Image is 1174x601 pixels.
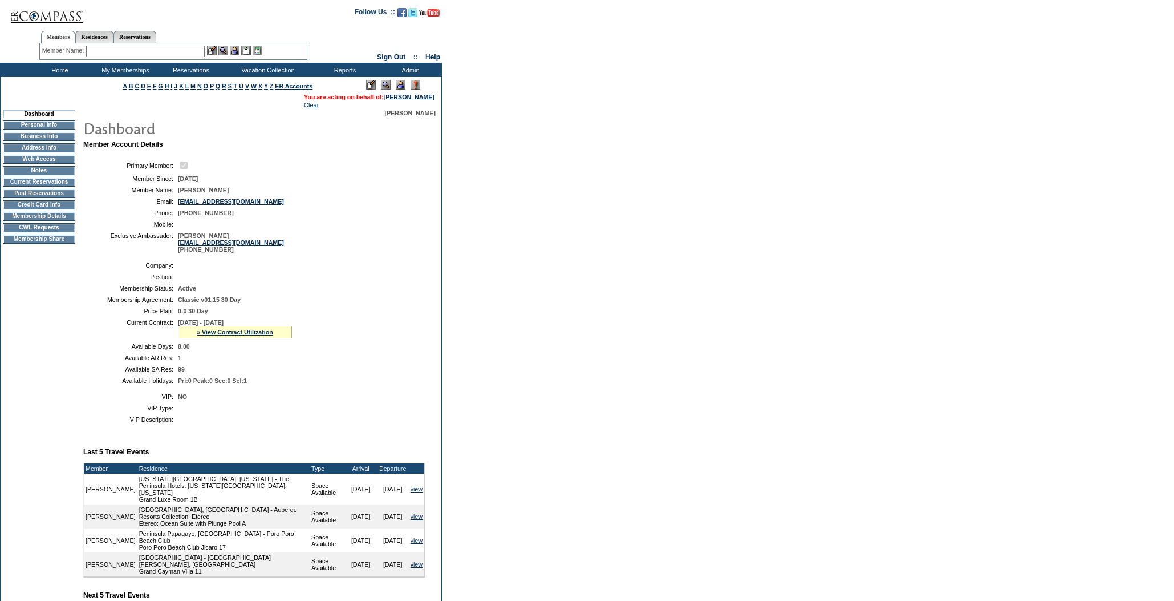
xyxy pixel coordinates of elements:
[137,552,310,576] td: [GEOGRAPHIC_DATA] - [GEOGRAPHIC_DATA][PERSON_NAME], [GEOGRAPHIC_DATA] Grand Cayman Villa 11
[88,393,173,400] td: VIP:
[310,505,345,529] td: Space Available
[178,319,224,326] span: [DATE] - [DATE]
[411,80,420,90] img: Log Concern/Member Elevation
[275,83,312,90] a: ER Accounts
[377,505,409,529] td: [DATE]
[218,46,228,55] img: View
[88,285,173,292] td: Membership Status:
[83,116,311,139] img: pgTtlDashboard.gif
[190,83,196,90] a: M
[204,83,208,90] a: O
[88,160,173,171] td: Primary Member:
[84,529,137,552] td: [PERSON_NAME]
[178,354,181,361] span: 1
[129,83,133,90] a: B
[88,209,173,216] td: Phone:
[345,463,377,474] td: Arrival
[3,155,75,164] td: Web Access
[178,209,234,216] span: [PHONE_NUMBER]
[270,83,274,90] a: Z
[245,83,249,90] a: V
[88,296,173,303] td: Membership Agreement:
[123,83,127,90] a: A
[88,273,173,280] td: Position:
[376,63,442,77] td: Admin
[178,308,208,314] span: 0-0 30 Day
[385,110,436,116] span: [PERSON_NAME]
[264,83,268,90] a: Y
[234,83,238,90] a: T
[88,198,173,205] td: Email:
[178,296,241,303] span: Classic v01.15 30 Day
[3,178,75,187] td: Current Reservations
[42,46,86,55] div: Member Name:
[83,448,149,456] b: Last 5 Travel Events
[26,63,91,77] td: Home
[165,83,169,90] a: H
[174,83,177,90] a: J
[304,102,319,108] a: Clear
[345,505,377,529] td: [DATE]
[228,83,232,90] a: S
[251,83,257,90] a: W
[310,552,345,576] td: Space Available
[384,94,434,100] a: [PERSON_NAME]
[397,8,407,17] img: Become our fan on Facebook
[408,11,417,18] a: Follow us on Twitter
[345,474,377,505] td: [DATE]
[381,80,391,90] img: View Mode
[41,31,76,43] a: Members
[137,474,310,505] td: [US_STATE][GEOGRAPHIC_DATA], [US_STATE] - The Peninsula Hotels: [US_STATE][GEOGRAPHIC_DATA], [US_...
[310,529,345,552] td: Space Available
[178,285,196,292] span: Active
[230,46,239,55] img: Impersonate
[3,120,75,130] td: Personal Info
[88,343,173,350] td: Available Days:
[355,7,395,21] td: Follow Us ::
[178,198,284,205] a: [EMAIL_ADDRESS][DOMAIN_NAME]
[88,405,173,412] td: VIP Type:
[377,463,409,474] td: Departure
[377,529,409,552] td: [DATE]
[3,132,75,141] td: Business Info
[345,529,377,552] td: [DATE]
[3,143,75,152] td: Address Info
[185,83,189,90] a: L
[88,262,173,269] td: Company:
[178,343,190,350] span: 8.00
[141,83,145,90] a: D
[178,232,284,253] span: [PERSON_NAME] [PHONE_NUMBER]
[137,505,310,529] td: [GEOGRAPHIC_DATA], [GEOGRAPHIC_DATA] - Auberge Resorts Collection: Etereo Etereo: Ocean Suite wit...
[310,474,345,505] td: Space Available
[377,552,409,576] td: [DATE]
[310,463,345,474] td: Type
[83,140,163,148] b: Member Account Details
[88,366,173,373] td: Available SA Res:
[239,83,243,90] a: U
[88,232,173,253] td: Exclusive Ambassador:
[75,31,113,43] a: Residences
[366,80,376,90] img: Edit Mode
[88,175,173,182] td: Member Since:
[137,529,310,552] td: Peninsula Papagayo, [GEOGRAPHIC_DATA] - Poro Poro Beach Club Poro Poro Beach Club Jicaro 17
[241,46,251,55] img: Reservations
[147,83,151,90] a: E
[88,416,173,423] td: VIP Description:
[377,474,409,505] td: [DATE]
[113,31,156,43] a: Reservations
[216,83,220,90] a: Q
[3,189,75,198] td: Past Reservations
[137,463,310,474] td: Residence
[88,187,173,193] td: Member Name:
[153,83,157,90] a: F
[413,53,418,61] span: ::
[197,83,202,90] a: N
[3,200,75,209] td: Credit Card Info
[197,329,273,336] a: » View Contract Utilization
[91,63,157,77] td: My Memberships
[345,552,377,576] td: [DATE]
[377,53,405,61] a: Sign Out
[158,83,163,90] a: G
[88,308,173,314] td: Price Plan:
[419,11,440,18] a: Subscribe to our YouTube Channel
